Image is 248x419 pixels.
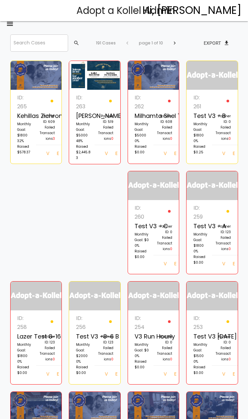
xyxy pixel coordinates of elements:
a: Edit [52,148,62,160]
p: 0% Raised $0.00 [135,243,150,260]
a: Partner ID: 0 Failed Transactions0 [212,314,234,365]
p: ID: 258 [17,314,32,332]
a: ID: 263 [PERSON_NAME] Monthly Goal: $5000 48% Raised $2,445.83 [72,93,95,164]
p: Monthly Goal: $1800 [17,121,32,138]
p: ID: 254 [135,314,150,332]
p: Partner ID: 0 [216,334,231,345]
p: 0% Raised $0.00 [193,248,209,265]
img: logonobg.png [128,171,179,200]
span: 0 [111,136,113,141]
p: Failed Transactions [98,345,113,362]
p: Monthly Goal: $0 [135,232,150,243]
p: Kehillas Zichron [PERSON_NAME] of [GEOGRAPHIC_DATA] [17,111,32,121]
img: logonobg.png [186,171,238,200]
p: Partner ID: 0 [157,334,172,345]
a: ID: 265 Kehillas Zichron [PERSON_NAME] of [GEOGRAPHIC_DATA] Monthly Goal: $1800 32% Raised $578.37 [14,93,36,158]
a: ID: 261 Test v3 - B Monthly Goal: $1800 0% Raised $0.25 [190,93,212,158]
p: 0% Raised $0.00 [135,138,150,155]
a: ID: 262 Milhamta Shel Torah Monthly Goal: $5000 0% Raised $0.00 [131,93,153,158]
span: file_download [224,37,229,49]
a: Edit [227,369,238,381]
p: Lazer Test 8-16 [17,332,32,342]
a: Partner ID: 519 Failed Transactions0 [95,93,117,145]
img: logonobg.png [11,282,62,310]
a: Partner ID: 0 Failed Transactions0 [153,314,176,365]
button: search [68,37,83,49]
p: ID: 256 [76,314,91,332]
p: Failed Transactions [157,235,172,252]
p: 0% Raised $0.00 [76,359,91,376]
p: 32% Raised $578.37 [17,138,32,155]
p: Partner ID: 123 [39,334,55,345]
p: Monthly Goal: $1800 [17,342,32,359]
a: View [158,259,169,271]
p: Failed Transactions [157,345,172,362]
a: View [217,369,227,381]
img: logonobg.png [128,282,179,310]
p: Test v3 - A [193,221,209,232]
p: 0% Raised $0.25 [193,138,209,155]
p: ID: 262 [135,93,150,111]
p: Test V3 [DATE] [193,332,209,342]
p: 191 Cases [96,40,116,47]
a: ID: 253 Test V3 [DATE] Monthly Goal: $1500 0% Raised $0.00 [190,314,212,379]
span: search [73,37,79,49]
a: Edit [169,369,180,381]
img: z9NQUo20Gg.X4VDNcvjTb.jpg [128,61,179,90]
a: Partner ID: 0 Failed Transactions0 [153,203,176,255]
a: Edit [110,148,121,160]
p: Failed Transactions [39,125,55,141]
p: Test v3 - c [135,221,150,232]
span: 0 [228,357,231,362]
p: ID: 263 [76,93,91,111]
a: Partner ID: 608 Failed Transactions0 [153,93,176,145]
a: Edit [169,259,180,271]
p: Monthly Goal: $2000 [76,342,91,359]
a: Edit [227,259,238,271]
p: ID: 260 [135,203,150,221]
button: Exportfile_download [198,37,235,49]
p: Monthly Goal: $1800 [193,232,209,248]
p: Failed Transactions [216,345,231,362]
a: Edit [227,148,238,160]
a: View [217,148,227,160]
p: Partner ID: 609 [39,113,55,125]
span: 0 [228,136,231,141]
a: ID: 259 Test v3 - A Monthly Goal: $1800 0% Raised $0.00 [190,203,212,269]
img: I2vVEkmzLd.fvn3D5NTra.png [69,61,120,90]
p: Monthly Goal: $0 [135,342,150,353]
p: Partner ID: 608 [157,113,172,125]
span: 0 [170,136,172,141]
a: View [100,369,110,381]
a: menu [6,13,14,34]
p: Monthly Goal: $5000 [76,121,91,138]
a: View [41,148,52,160]
p: Partner ID: 0 [216,113,231,125]
span: 0 [228,246,231,251]
span: 0 [170,246,172,251]
img: logonobg.png [69,282,120,310]
p: ID: 261 [193,93,209,111]
p: 0% Raised $0.00 [135,353,150,370]
p: 48% Raised $2,445.83 [76,138,91,161]
p: ID: 253 [193,314,209,332]
a: Partner ID: 123 Failed Transactions0 [36,314,58,365]
span: chevron_right [172,37,178,49]
p: Failed Transactions [216,125,231,141]
a: View [158,148,169,160]
p: 0% Raised $0.00 [17,359,32,376]
a: Edit [169,148,180,160]
a: Edit [52,369,62,381]
span: 0 [170,357,172,362]
img: logonobg.png [186,282,238,310]
span: 0 [111,357,113,362]
p: Failed Transactions [39,345,55,362]
a: ID: 260 Test v3 - c Monthly Goal: $0 0% Raised $0.00 [131,203,153,263]
p: page 1 of 10 [139,40,163,47]
a: ID: 258 Lazer Test 8-16 Monthly Goal: $1800 0% Raised $0.00 [14,314,36,379]
img: MnsSBcA6lZ.y5WEhTf2vm.jpg [11,61,62,90]
h4: Hi, [PERSON_NAME] [143,4,241,16]
a: View [158,369,169,381]
p: ID: 265 [17,93,32,111]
